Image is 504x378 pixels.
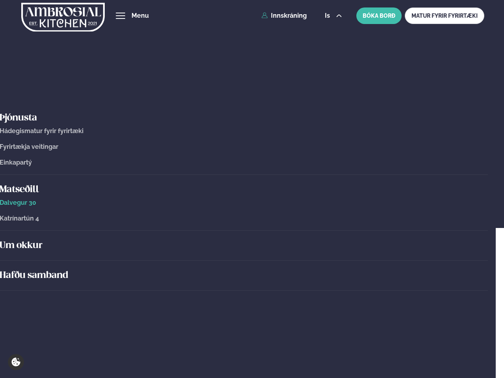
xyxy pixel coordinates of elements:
a: MATUR FYRIR FYRIRTÆKI [405,7,484,24]
img: logo [21,1,105,33]
span: is [325,13,332,19]
button: BÓKA BORÐ [356,7,402,24]
a: Cookie settings [8,354,24,370]
a: Innskráning [261,12,307,19]
button: hamburger [116,11,125,20]
button: is [319,13,348,19]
